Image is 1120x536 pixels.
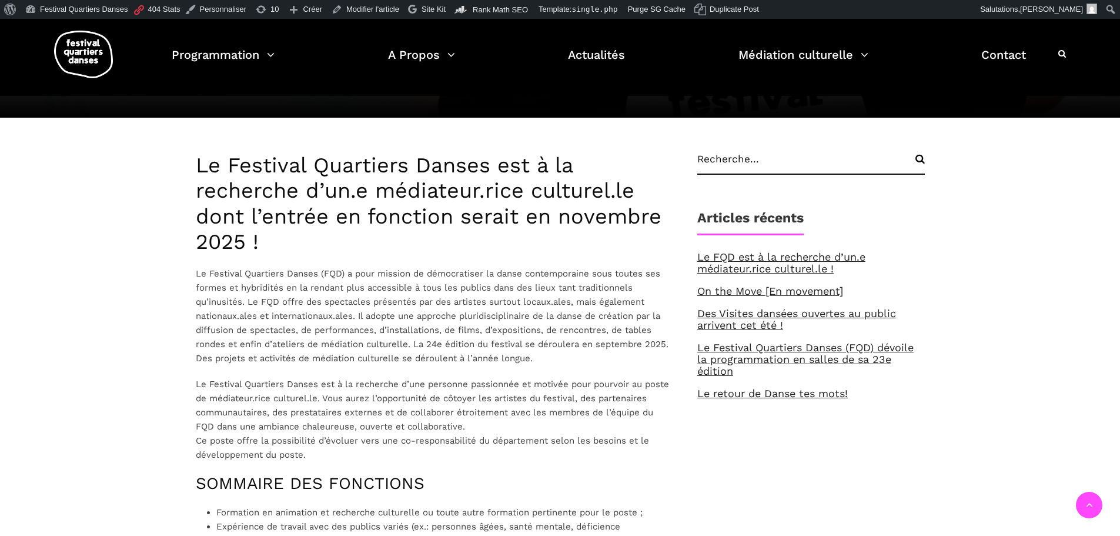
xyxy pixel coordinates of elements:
[172,45,275,79] a: Programmation
[697,387,848,399] a: Le retour de Danse tes mots!
[568,45,625,79] a: Actualités
[196,267,674,365] p: Le Festival Quartiers Danses (FQD) a pour mission de démocratiser la danse contemporaine sous tou...
[697,341,914,377] a: Le Festival Quartiers Danses (FQD) dévoile la programmation en salles de sa 23e édition
[697,210,804,235] h1: Articles récents
[738,45,868,79] a: Médiation culturelle
[981,45,1026,79] a: Contact
[196,153,674,255] h3: Le Festival Quartiers Danses est à la recherche d’un.e médiateur.rice culturel.le dont l’entrée e...
[54,31,113,78] img: logo-fqd-med
[196,474,674,494] h4: SOMMAIRE DES FONCTIONS
[697,153,925,175] input: Recherche...
[571,5,617,14] span: single.php
[388,45,455,79] a: A Propos
[422,5,446,14] span: Site Kit
[697,251,865,275] a: Le FQD est à la recherche d’un.e médiateur.rice culturel.le !
[473,5,528,14] span: Rank Math SEO
[196,377,674,462] p: Le Festival Quartiers Danses est à la recherche d’une personne passionnée et motivée pour pourvoi...
[697,307,896,331] a: Des Visites dansées ouvertes au public arrivent cet été !
[1020,5,1083,14] span: [PERSON_NAME]
[216,505,674,520] li: Formation en animation et recherche culturelle ou toute autre formation pertinente pour le poste ;
[697,285,843,297] a: On the Move [En movement]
